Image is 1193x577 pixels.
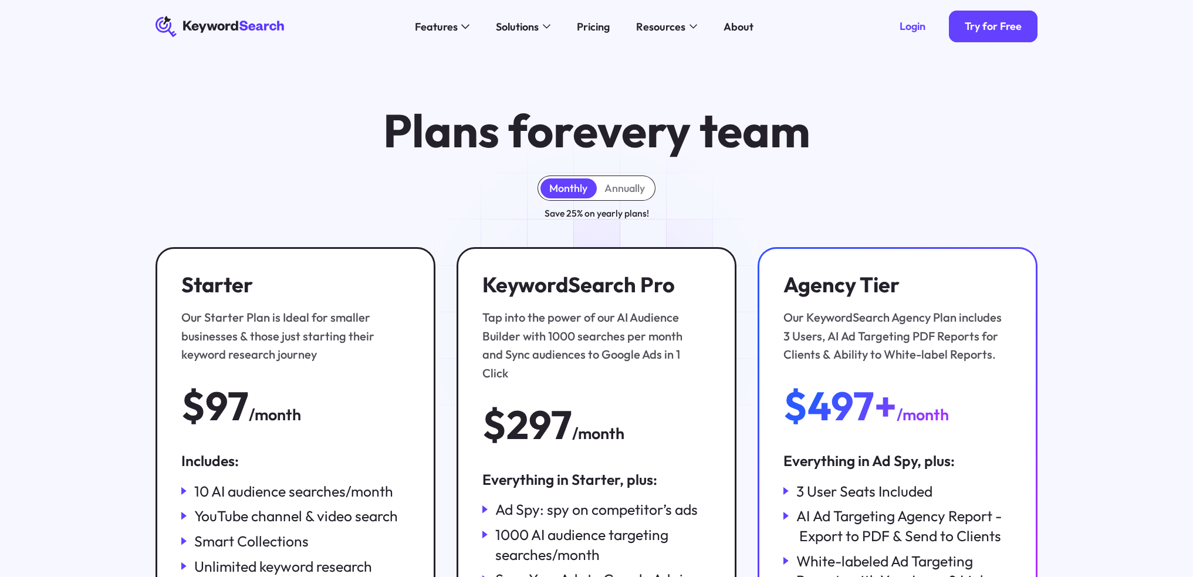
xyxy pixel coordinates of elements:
h3: Agency Tier [783,272,1005,298]
div: /month [572,421,624,446]
a: About [716,16,762,37]
div: Our Starter Plan is Ideal for smaller businesses & those just starting their keyword research jou... [181,308,403,364]
div: Login [900,20,925,33]
h3: Starter [181,272,403,298]
div: Save 25% on yearly plans! [545,206,649,221]
div: AI Ad Targeting Agency Report - Export to PDF & Send to Clients [796,506,1012,545]
div: Try for Free [965,20,1022,33]
div: Solutions [496,19,539,35]
div: 1000 AI audience targeting searches/month [495,525,711,564]
div: Monthly [549,182,587,195]
div: Includes: [181,451,410,471]
div: /month [249,402,301,427]
div: Everything in Starter, plus: [482,470,711,490]
div: $297 [482,404,572,446]
div: Resources [636,19,685,35]
a: Try for Free [949,11,1037,42]
div: Ad Spy: spy on competitor’s ads [495,500,698,519]
div: Features [415,19,458,35]
div: Everything in Ad Spy, plus: [783,451,1012,471]
div: 3 User Seats Included [796,481,932,501]
div: $497+ [783,385,897,427]
a: Pricing [569,16,618,37]
div: Smart Collections [194,531,309,551]
div: YouTube channel & video search [194,506,398,526]
div: Unlimited keyword research [194,556,372,576]
h3: KeywordSearch Pro [482,272,704,298]
div: Tap into the power of our AI Audience Builder with 1000 searches per month and Sync audiences to ... [482,308,704,382]
div: 10 AI audience searches/month [194,481,393,501]
div: Our KeywordSearch Agency Plan includes 3 Users, AI Ad Targeting PDF Reports for Clients & Ability... [783,308,1005,364]
div: Pricing [577,19,610,35]
h1: Plans for [383,106,810,154]
span: every team [573,101,810,159]
div: $97 [181,385,249,427]
a: Login [884,11,941,42]
div: Annually [604,182,645,195]
div: About [724,19,753,35]
div: /month [897,402,949,427]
